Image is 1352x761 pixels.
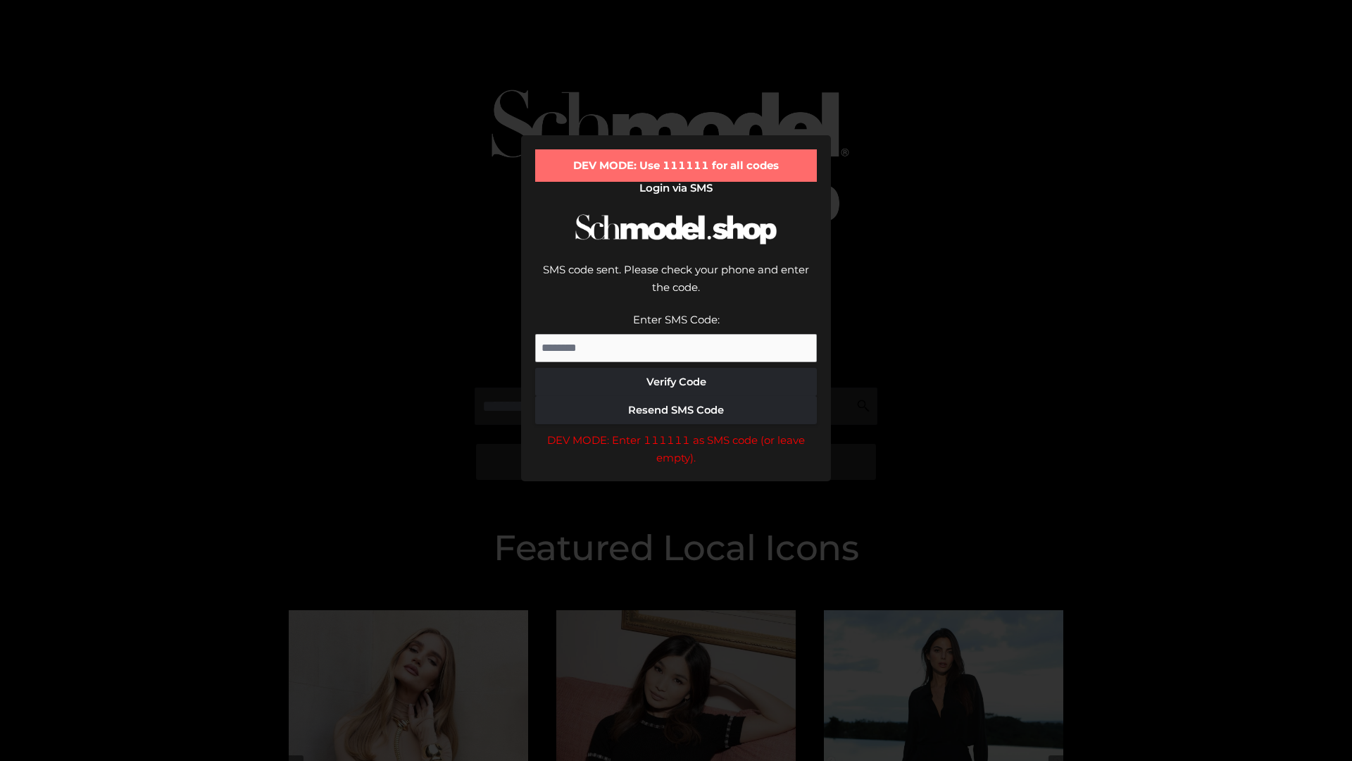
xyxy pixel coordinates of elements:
[535,368,817,396] button: Verify Code
[535,182,817,194] h2: Login via SMS
[535,261,817,311] div: SMS code sent. Please check your phone and enter the code.
[633,313,720,326] label: Enter SMS Code:
[535,431,817,467] div: DEV MODE: Enter 111111 as SMS code (or leave empty).
[570,202,782,257] img: Schmodel Logo
[535,396,817,424] button: Resend SMS Code
[535,149,817,182] div: DEV MODE: Use 111111 for all codes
